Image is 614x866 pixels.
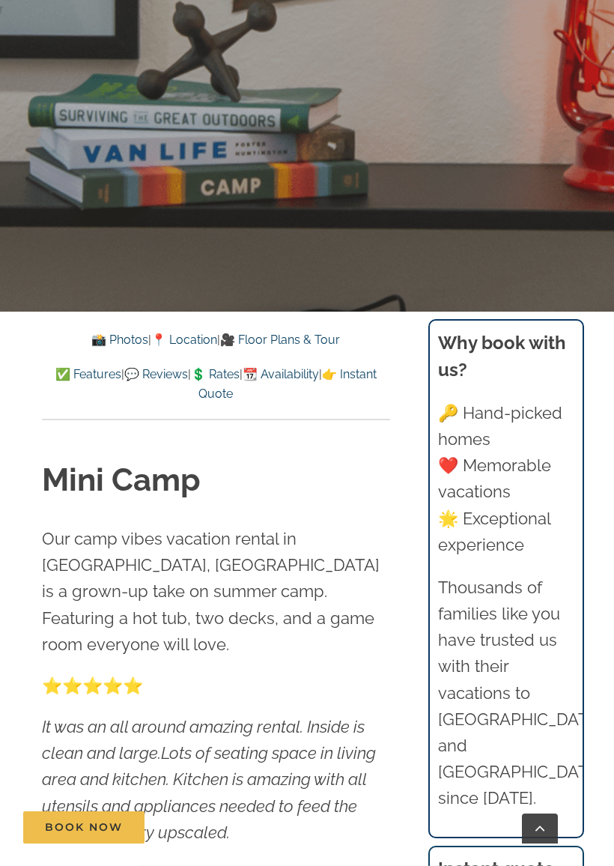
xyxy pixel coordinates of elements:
p: | | [42,330,390,350]
a: ✅ Features [55,367,121,381]
a: 👉 Instant Quote [198,367,377,401]
h1: Mini Camp [42,458,390,503]
p: 🔑 Hand-picked homes ❤️ Memorable vacations 🌟 Exceptional experience [438,400,574,558]
a: 💬 Reviews [124,367,188,381]
span: Book Now [45,821,123,834]
p: ⭐️⭐️⭐️⭐️⭐️ [42,673,390,699]
p: | | | | [42,365,390,403]
a: Book Now [23,811,145,844]
a: 🎥 Floor Plans & Tour [220,333,340,347]
h3: Why book with us? [438,330,574,384]
em: Lots of seating space in living area and kitchen. Kitchen is amazing with all utensils and applia... [42,743,376,842]
span: Our camp vibes vacation rental in [GEOGRAPHIC_DATA], [GEOGRAPHIC_DATA] is a grown-up take on summ... [42,529,380,654]
a: 📍 Location [151,333,217,347]
a: 💲 Rates [191,367,240,381]
a: 📆 Availability [243,367,319,381]
a: 📸 Photos [91,333,148,347]
p: Thousands of families like you have trusted us with their vacations to [GEOGRAPHIC_DATA] and [GEO... [438,575,574,812]
em: It was an all around amazing rental. Inside is clean and large. [42,717,365,763]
